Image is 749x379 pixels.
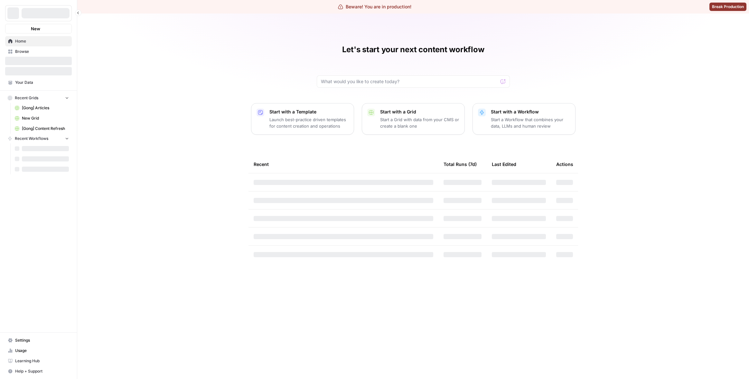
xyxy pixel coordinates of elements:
[5,345,72,356] a: Usage
[712,4,744,10] span: Break Production
[338,4,411,10] div: Beware! You are in production!
[5,36,72,46] a: Home
[15,136,48,141] span: Recent Workflows
[491,116,570,129] p: Start a Workflow that combines your data, LLMs and human review
[5,46,72,57] a: Browse
[15,337,69,343] span: Settings
[556,155,573,173] div: Actions
[269,109,349,115] p: Start with a Template
[5,356,72,366] a: Learning Hub
[5,24,72,34] button: New
[380,109,459,115] p: Start with a Grid
[5,77,72,88] a: Your Data
[380,116,459,129] p: Start a Grid with data from your CMS or create a blank one
[12,103,72,113] a: [Gong] Articles
[15,38,69,44] span: Home
[22,115,69,121] span: New Grid
[15,80,69,85] span: Your Data
[15,348,69,354] span: Usage
[15,368,69,374] span: Help + Support
[22,126,69,131] span: [Gong] Content Refresh
[12,113,72,123] a: New Grid
[5,134,72,143] button: Recent Workflows
[709,3,746,11] button: Break Production
[12,123,72,134] a: [Gong] Content Refresh
[15,95,38,101] span: Recent Grids
[362,103,465,135] button: Start with a GridStart a Grid with data from your CMS or create a blank one
[342,44,484,55] h1: Let's start your next content workflow
[269,116,349,129] p: Launch best-practice driven templates for content creation and operations
[473,103,576,135] button: Start with a WorkflowStart a Workflow that combines your data, LLMs and human review
[22,105,69,111] span: [Gong] Articles
[491,109,570,115] p: Start with a Workflow
[254,155,433,173] div: Recent
[5,335,72,345] a: Settings
[492,155,516,173] div: Last Edited
[5,366,72,376] button: Help + Support
[15,49,69,54] span: Browse
[321,78,498,85] input: What would you like to create today?
[5,93,72,103] button: Recent Grids
[15,358,69,364] span: Learning Hub
[444,155,477,173] div: Total Runs (7d)
[251,103,354,135] button: Start with a TemplateLaunch best-practice driven templates for content creation and operations
[31,25,40,32] span: New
